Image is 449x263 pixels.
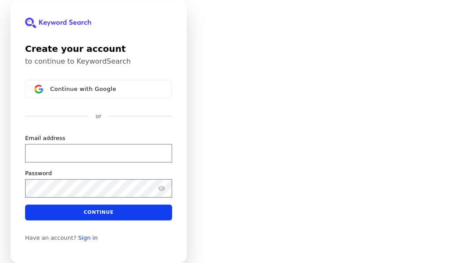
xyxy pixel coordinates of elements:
a: Sign in [78,234,98,241]
button: Show password [156,183,167,193]
p: or [96,112,101,120]
h1: Create your account [25,42,172,55]
button: Sign in with GoogleContinue with Google [25,80,172,98]
span: Have an account? [25,234,77,241]
label: Password [25,169,52,177]
button: Continue [25,204,172,220]
span: Continue with Google [50,85,116,92]
img: Sign in with Google [34,85,43,94]
p: to continue to KeywordSearch [25,57,172,66]
label: Email address [25,134,65,142]
img: KeywordSearch [25,18,91,28]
